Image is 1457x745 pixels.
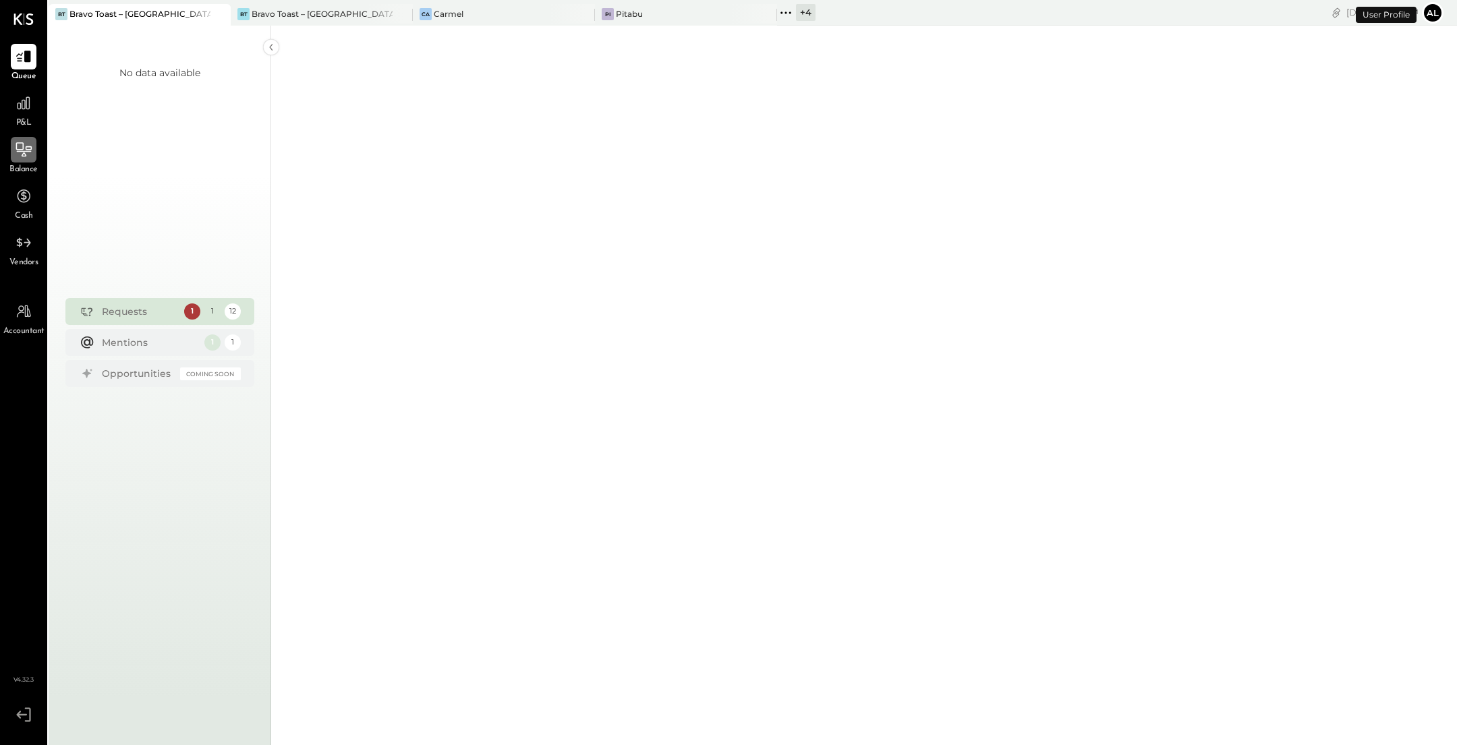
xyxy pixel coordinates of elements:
a: Vendors [1,230,47,269]
a: Balance [1,137,47,176]
div: 12 [225,303,241,320]
span: Vendors [9,257,38,269]
div: Bravo Toast – [GEOGRAPHIC_DATA] [252,8,393,20]
div: copy link [1330,5,1343,20]
span: Accountant [3,326,45,338]
div: Coming Soon [180,367,241,380]
span: P&L [16,117,32,129]
div: 1 [204,334,221,351]
div: BT [55,8,67,20]
div: No data available [119,66,200,80]
div: Carmel [434,8,463,20]
div: + 4 [796,4,816,21]
div: Bravo Toast – [GEOGRAPHIC_DATA] [69,8,210,20]
div: 1 [184,303,200,320]
div: User Profile [1356,7,1417,23]
a: Accountant [1,299,47,338]
a: Cash [1,183,47,222]
a: P&L [1,90,47,129]
div: BT [237,8,250,20]
div: Ca [420,8,432,20]
button: Al [1422,2,1444,24]
div: Pitabu [616,8,643,20]
div: 1 [225,334,241,351]
span: Queue [11,71,36,83]
span: Cash [15,210,32,222]
span: Balance [9,164,38,176]
div: Mentions [102,336,198,349]
div: Opportunities [102,367,173,380]
div: Requests [102,305,177,318]
a: Queue [1,44,47,83]
div: [DATE] [1346,6,1419,19]
div: Pi [602,8,614,20]
div: 1 [204,303,221,320]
